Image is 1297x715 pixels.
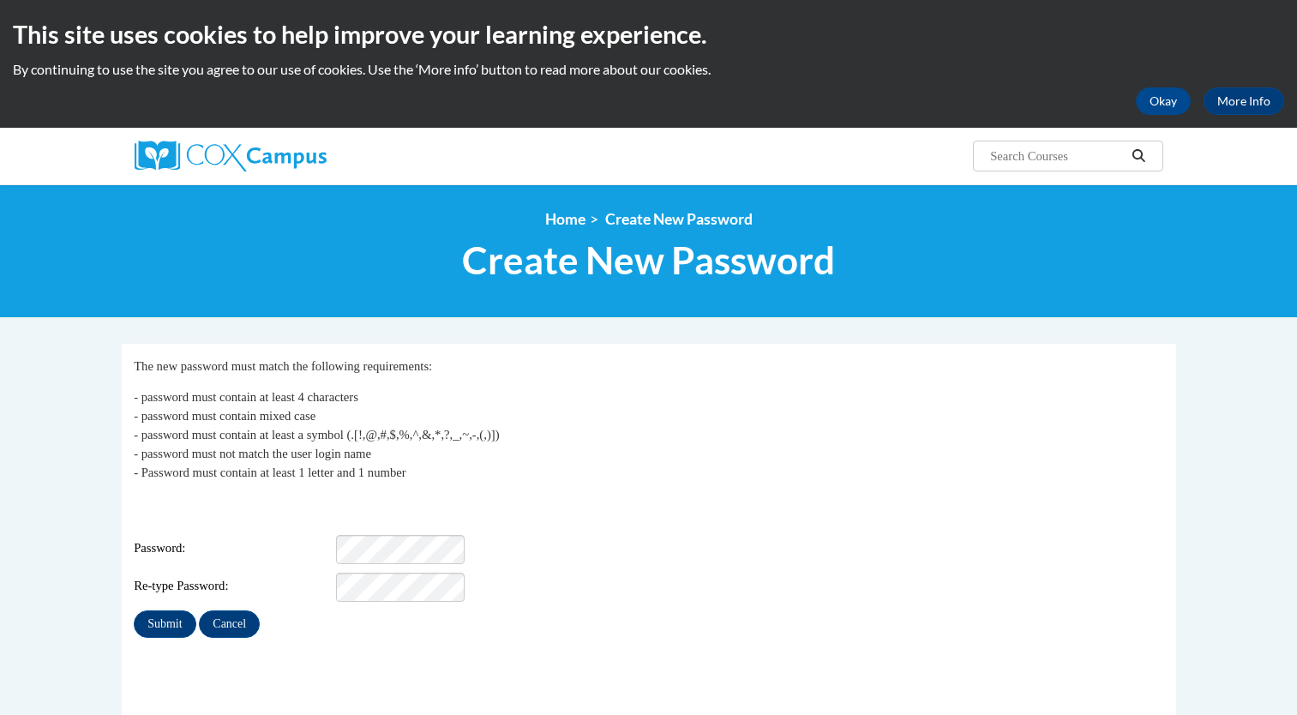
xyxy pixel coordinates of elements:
span: Re-type Password: [134,577,333,596]
img: Cox Campus [135,141,327,171]
input: Submit [134,610,195,638]
span: Create New Password [605,210,753,228]
h2: This site uses cookies to help improve your learning experience. [13,17,1284,51]
button: Search [1126,146,1151,166]
input: Search Courses [988,146,1126,166]
p: By continuing to use the site you agree to our use of cookies. Use the ‘More info’ button to read... [13,60,1284,79]
a: Home [545,210,585,228]
button: Okay [1136,87,1191,115]
span: The new password must match the following requirements: [134,359,432,373]
input: Cancel [199,610,260,638]
span: Create New Password [462,237,835,283]
span: - password must contain at least 4 characters - password must contain mixed case - password must ... [134,390,499,479]
a: Cox Campus [135,141,460,171]
span: Password: [134,539,333,558]
a: More Info [1204,87,1284,115]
